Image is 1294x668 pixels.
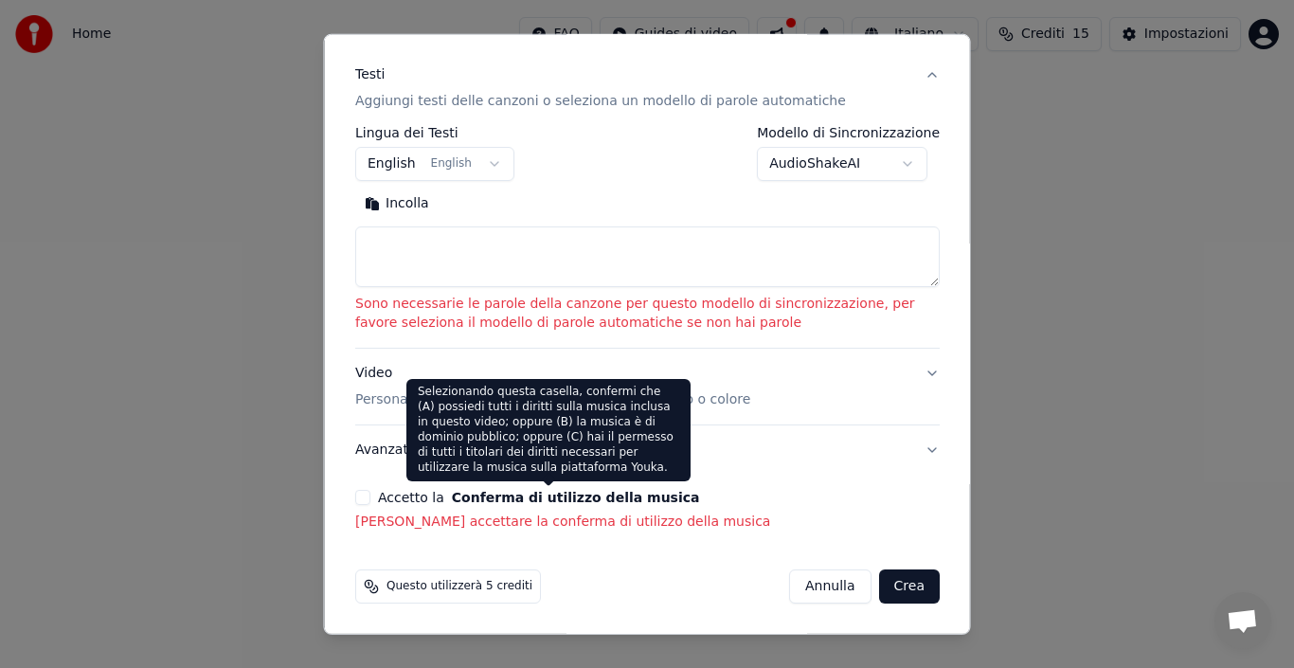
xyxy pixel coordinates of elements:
[789,569,872,604] button: Annulla
[355,65,385,84] div: Testi
[757,126,940,139] label: Modello di Sincronizzazione
[355,295,940,333] p: Sono necessarie le parole della canzone per questo modello di sincronizzazione, per favore selezi...
[378,491,699,504] label: Accetto la
[355,349,940,424] button: VideoPersonalizza il video karaoke: usa immagine, video o colore
[355,513,940,532] p: [PERSON_NAME] accettare la conferma di utilizzo della musica
[355,126,514,139] label: Lingua dei Testi
[355,364,750,409] div: Video
[355,50,940,126] button: TestiAggiungi testi delle canzoni o seleziona un modello di parole automatiche
[451,491,699,504] button: Accetto la
[355,425,940,475] button: Avanzato
[878,569,939,604] button: Crea
[355,390,750,409] p: Personalizza il video karaoke: usa immagine, video o colore
[355,189,439,219] button: Incolla
[355,92,846,111] p: Aggiungi testi delle canzoni o seleziona un modello di parole automatiche
[355,126,940,348] div: TestiAggiungi testi delle canzoni o seleziona un modello di parole automatiche
[406,379,691,481] div: Selezionando questa casella, confermi che (A) possiedi tutti i diritti sulla musica inclusa in qu...
[386,579,532,594] span: Questo utilizzerà 5 crediti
